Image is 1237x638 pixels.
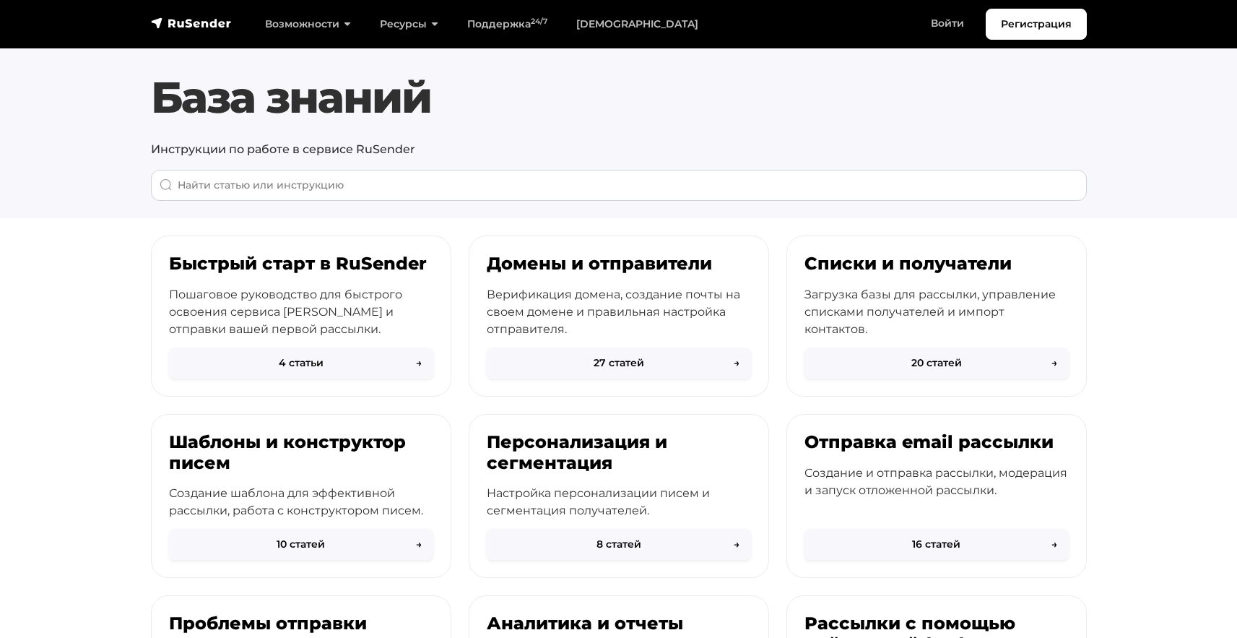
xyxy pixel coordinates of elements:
[804,286,1069,338] p: Загрузка базы для рассылки, управление списками получателей и импорт контактов.
[169,348,433,379] button: 4 статьи→
[804,529,1069,560] button: 16 статей→
[487,485,751,520] p: Настройка персонализации писем и сегментация получателей.
[487,613,751,634] h3: Аналитика и отчеты
[160,178,173,191] img: Поиск
[986,9,1087,40] a: Регистрация
[469,414,769,579] a: Персонализация и сегментация Настройка персонализации писем и сегментация получателей. 8 статей→
[786,414,1087,579] a: Отправка email рассылки Создание и отправка рассылки, модерация и запуск отложенной рассылки. 16 ...
[487,432,751,474] h3: Персонализация и сегментация
[487,254,751,275] h3: Домены и отправители
[1051,355,1057,371] span: →
[734,537,739,552] span: →
[251,9,365,39] a: Возможности
[916,9,978,38] a: Войти
[169,254,433,275] h3: Быстрый старт в RuSender
[365,9,453,39] a: Ресурсы
[169,529,433,560] button: 10 статей→
[531,17,547,26] sup: 24/7
[169,286,433,338] p: Пошаговое руководство для быстрого освоения сервиса [PERSON_NAME] и отправки вашей первой рассылки.
[151,414,451,579] a: Шаблоны и конструктор писем Создание шаблона для эффективной рассылки, работа с конструктором пис...
[453,9,562,39] a: Поддержка24/7
[804,348,1069,379] button: 20 статей→
[487,348,751,379] button: 27 статей→
[804,254,1069,275] h3: Списки и получатели
[416,537,422,552] span: →
[151,170,1087,201] input: When autocomplete results are available use up and down arrows to review and enter to go to the d...
[804,432,1069,453] h3: Отправка email рассылки
[562,9,713,39] a: [DEMOGRAPHIC_DATA]
[151,72,1087,124] h1: База знаний
[487,286,751,338] p: Верификация домена, создание почты на своем домене и правильная настройка отправителя.
[151,141,1087,158] p: Инструкции по работе в сервисе RuSender
[416,355,422,371] span: →
[151,16,232,30] img: RuSender
[151,236,451,397] a: Быстрый старт в RuSender Пошаговое руководство для быстрого освоения сервиса [PERSON_NAME] и отпр...
[169,432,433,474] h3: Шаблоны и конструктор писем
[469,236,769,397] a: Домены и отправители Верификация домена, создание почты на своем домене и правильная настройка от...
[1051,537,1057,552] span: →
[786,236,1087,397] a: Списки и получатели Загрузка базы для рассылки, управление списками получателей и импорт контакто...
[169,485,433,520] p: Создание шаблона для эффективной рассылки, работа с конструктором писем.
[487,529,751,560] button: 8 статей→
[804,465,1069,499] p: Создание и отправка рассылки, модерация и запуск отложенной рассылки.
[734,355,739,371] span: →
